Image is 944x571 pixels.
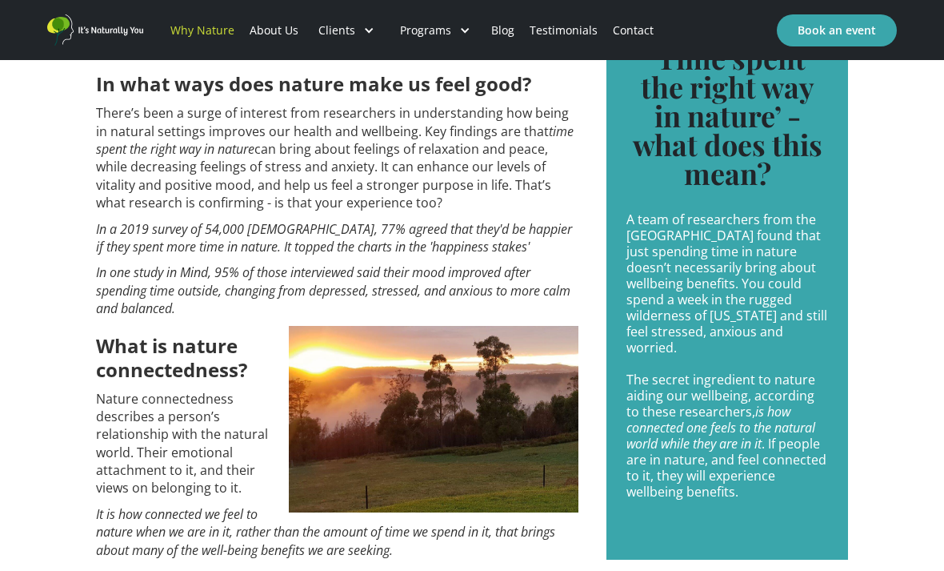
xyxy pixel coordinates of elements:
div: Programs [400,22,451,38]
a: home [47,14,143,46]
img: Sunrise View [289,326,578,513]
div: Clients [318,22,355,38]
a: Blog [483,3,522,58]
p: A team of researchers from the [GEOGRAPHIC_DATA] found that just spending time in nature doesn’t ... [626,211,828,500]
a: Why Nature [162,3,242,58]
strong: ‘Time spent the right way in nature’ - what does this mean? [633,38,822,192]
p: Nature connectedness describes a person’s relationship with the natural world. Their emotional at... [96,390,578,497]
em: In one study in Mind, 95% of those interviewed said their mood improved after spending time outsi... [96,263,570,317]
em: In a 2019 survey of 54,000 [DEMOGRAPHIC_DATA], 77% agreed that they'd be happier if they spent mo... [96,220,572,255]
em: is how connected one feels to the natural world while they are in it [626,403,815,452]
p: There’s been a surge of interest from researchers in understanding how being in natural settings ... [96,104,578,211]
strong: In what ways does nature make us feel good? [96,70,531,97]
div: Programs [387,3,483,58]
div: Clients [306,3,387,58]
strong: What is nature connectedness? [96,332,247,383]
a: Book an event [777,14,897,46]
em: time spent the right way in nature [96,123,574,158]
a: Contact [606,3,662,58]
a: Testimonials [522,3,606,58]
a: About Us [242,3,306,58]
em: It is how connected we feel to nature when we are in it, rather than the amount of time we spend ... [96,505,555,559]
